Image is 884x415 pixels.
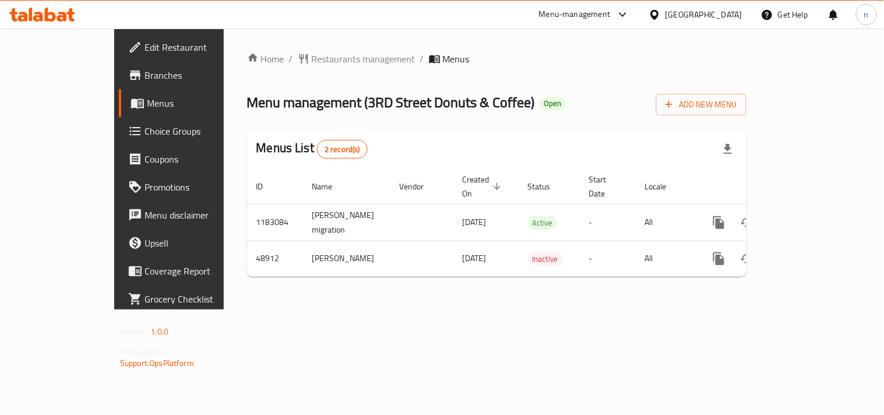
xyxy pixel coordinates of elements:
[119,285,262,313] a: Grocery Checklist
[540,99,566,108] span: Open
[733,245,761,273] button: Change Status
[463,214,487,230] span: [DATE]
[145,68,252,82] span: Branches
[312,52,415,66] span: Restaurants management
[119,61,262,89] a: Branches
[119,89,262,117] a: Menus
[528,180,566,194] span: Status
[298,52,415,66] a: Restaurants management
[145,292,252,306] span: Grocery Checklist
[539,8,611,22] div: Menu-management
[400,180,439,194] span: Vendor
[150,324,168,339] span: 1.0.0
[247,169,826,277] table: enhanced table
[119,33,262,61] a: Edit Restaurant
[145,124,252,138] span: Choice Groups
[145,152,252,166] span: Coupons
[145,180,252,194] span: Promotions
[714,135,742,163] div: Export file
[120,324,149,339] span: Version:
[705,209,733,237] button: more
[247,89,535,115] span: Menu management ( 3RD Street Donuts & Coffee )
[420,52,424,66] li: /
[247,241,303,276] td: 48912
[119,117,262,145] a: Choice Groups
[256,139,368,159] h2: Menus List
[145,264,252,278] span: Coverage Report
[318,144,367,155] span: 2 record(s)
[636,241,696,276] td: All
[289,52,293,66] li: /
[636,204,696,241] td: All
[665,97,737,112] span: Add New Menu
[119,173,262,201] a: Promotions
[119,145,262,173] a: Coupons
[540,97,566,111] div: Open
[733,209,761,237] button: Change Status
[580,204,636,241] td: -
[656,94,746,115] button: Add New Menu
[463,173,505,201] span: Created On
[645,180,682,194] span: Locale
[256,180,279,194] span: ID
[145,40,252,54] span: Edit Restaurant
[312,180,348,194] span: Name
[580,241,636,276] td: -
[589,173,622,201] span: Start Date
[665,8,742,21] div: [GEOGRAPHIC_DATA]
[443,52,470,66] span: Menus
[147,96,252,110] span: Menus
[145,236,252,250] span: Upsell
[303,241,390,276] td: [PERSON_NAME]
[864,8,869,21] span: n
[696,169,826,205] th: Actions
[247,52,746,66] nav: breadcrumb
[247,52,284,66] a: Home
[120,356,194,371] a: Support.OpsPlatform
[463,251,487,266] span: [DATE]
[120,344,174,359] span: Get support on:
[145,208,252,222] span: Menu disclaimer
[528,216,558,230] span: Active
[247,204,303,241] td: 1183084
[303,204,390,241] td: [PERSON_NAME] migration
[119,201,262,229] a: Menu disclaimer
[119,229,262,257] a: Upsell
[705,245,733,273] button: more
[528,252,563,266] span: Inactive
[119,257,262,285] a: Coverage Report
